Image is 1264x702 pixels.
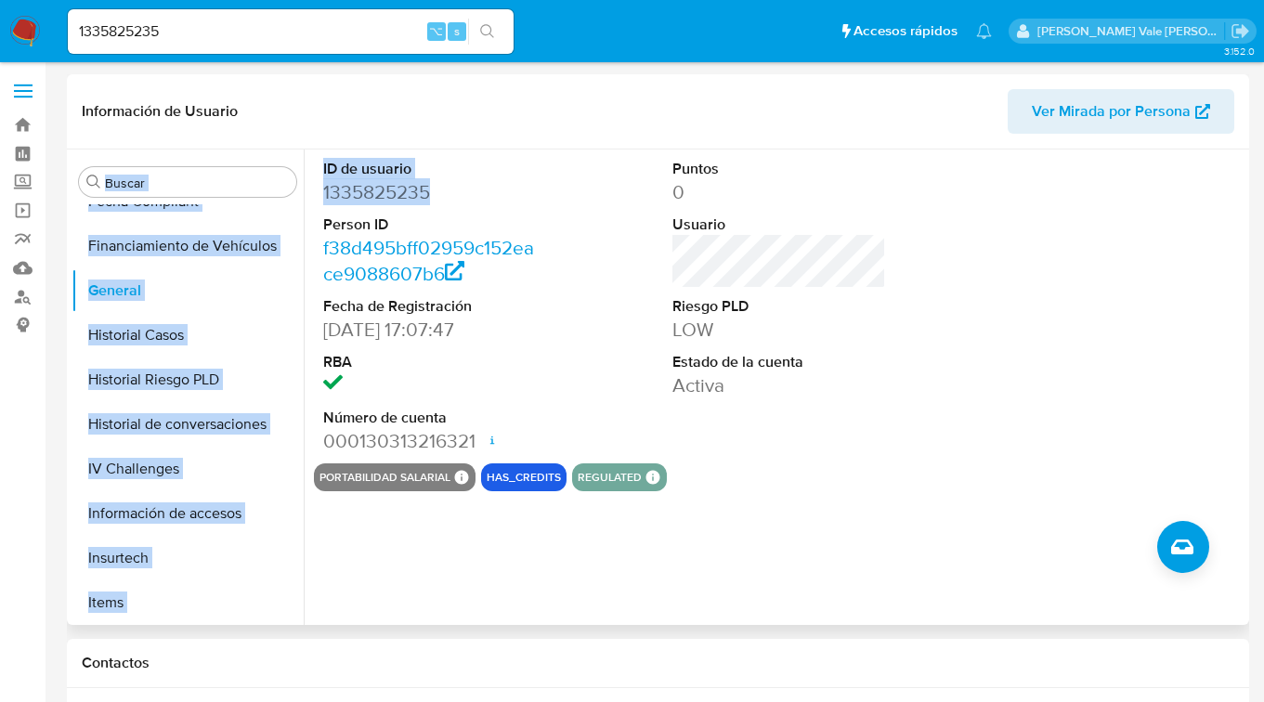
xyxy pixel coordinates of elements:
[1032,89,1191,134] span: Ver Mirada por Persona
[72,357,304,402] button: Historial Riesgo PLD
[323,317,538,343] dd: [DATE] 17:07:47
[672,179,887,205] dd: 0
[86,175,101,189] button: Buscar
[82,654,1234,672] h1: Contactos
[672,159,887,179] dt: Puntos
[319,474,450,481] button: Portabilidad Salarial
[672,372,887,398] dd: Activa
[672,296,887,317] dt: Riesgo PLD
[323,296,538,317] dt: Fecha de Registración
[72,447,304,491] button: IV Challenges
[1008,89,1234,134] button: Ver Mirada por Persona
[323,159,538,179] dt: ID de usuario
[454,22,460,40] span: s
[672,214,887,235] dt: Usuario
[72,536,304,580] button: Insurtech
[854,21,958,41] span: Accesos rápidos
[672,317,887,343] dd: LOW
[323,428,538,454] dd: 000130313216321
[323,352,538,372] dt: RBA
[72,224,304,268] button: Financiamiento de Vehículos
[323,214,538,235] dt: Person ID
[487,474,561,481] button: has_credits
[1037,22,1225,40] p: rene.vale@mercadolibre.com
[323,234,534,287] a: f38d495bff02959c152eace9088607b6
[468,19,506,45] button: search-icon
[323,179,538,205] dd: 1335825235
[323,408,538,428] dt: Número de cuenta
[429,22,443,40] span: ⌥
[1231,21,1250,41] a: Salir
[72,313,304,357] button: Historial Casos
[578,474,642,481] button: regulated
[72,402,304,447] button: Historial de conversaciones
[72,491,304,536] button: Información de accesos
[72,580,304,625] button: Items
[82,102,238,121] h1: Información de Usuario
[72,268,304,313] button: General
[105,175,289,191] input: Buscar
[68,19,514,44] input: Buscar usuario o caso...
[672,352,887,372] dt: Estado de la cuenta
[976,23,992,39] a: Notificaciones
